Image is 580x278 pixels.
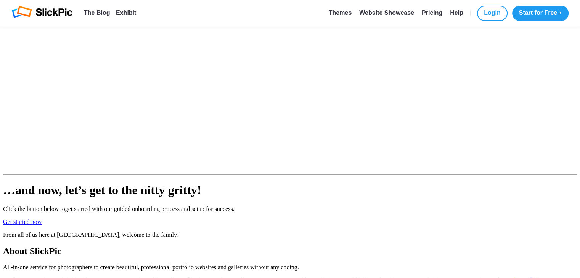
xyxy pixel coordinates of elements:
a: Get started now [3,219,42,225]
p: From all of us here at [GEOGRAPHIC_DATA], welcome to the family! [3,232,577,238]
p: Click the button below to [3,206,577,212]
h1: …and now, let’s get to the nitty gritty! [3,183,577,197]
h2: About SlickPic [3,246,577,256]
span: get started with our guided onboarding process and setup for success. [65,206,235,212]
p: All-in-one service for photographers to create beautiful, professional portfolio websites and gal... [3,264,577,271]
